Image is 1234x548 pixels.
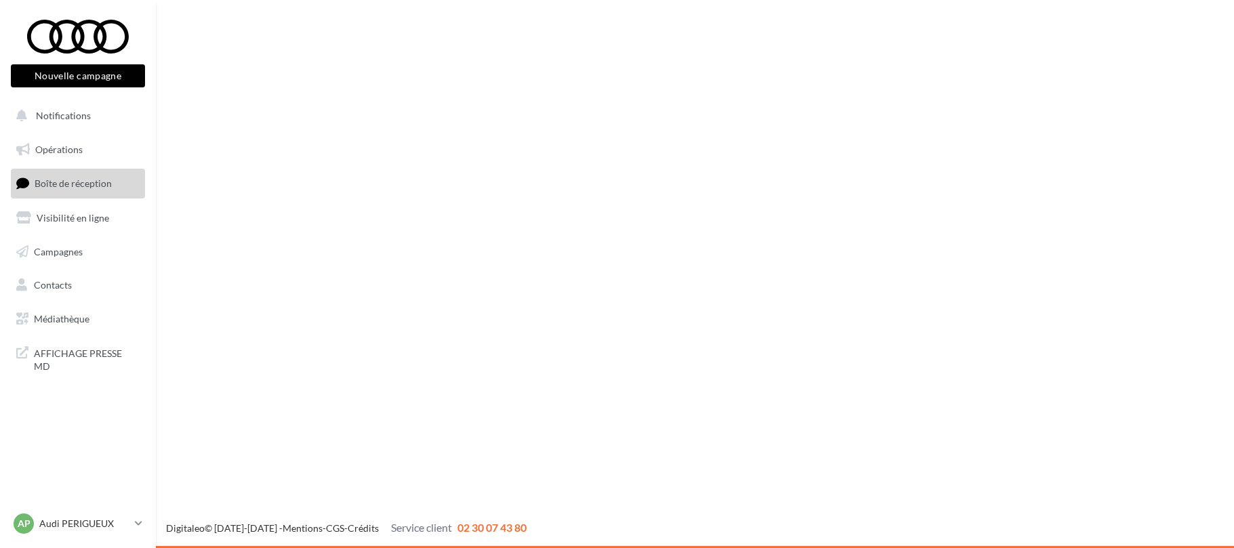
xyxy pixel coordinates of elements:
span: AP [18,517,30,530]
a: AFFICHAGE PRESSE MD [8,339,148,379]
a: Digitaleo [166,522,205,534]
span: Médiathèque [34,313,89,324]
span: Contacts [34,279,72,291]
span: 02 30 07 43 80 [457,521,527,534]
button: Notifications [8,102,142,130]
span: Campagnes [34,245,83,257]
a: CGS [326,522,344,534]
a: Campagnes [8,238,148,266]
p: Audi PERIGUEUX [39,517,129,530]
a: Opérations [8,135,148,164]
a: Contacts [8,271,148,299]
a: Mentions [283,522,323,534]
a: AP Audi PERIGUEUX [11,511,145,536]
span: Visibilité en ligne [37,212,109,224]
button: Nouvelle campagne [11,64,145,87]
span: Notifications [36,110,91,121]
span: Boîte de réception [35,177,112,189]
span: Opérations [35,144,83,155]
a: Boîte de réception [8,169,148,198]
span: AFFICHAGE PRESSE MD [34,344,140,373]
a: Médiathèque [8,305,148,333]
span: © [DATE]-[DATE] - - - [166,522,527,534]
a: Crédits [348,522,379,534]
span: Service client [391,521,452,534]
a: Visibilité en ligne [8,204,148,232]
